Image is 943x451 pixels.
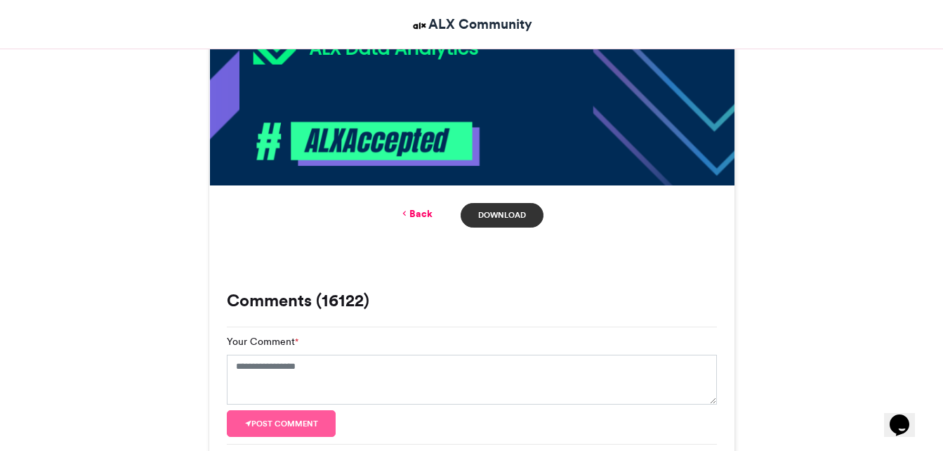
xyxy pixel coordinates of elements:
[884,395,929,437] iframe: chat widget
[227,292,717,309] h3: Comments (16122)
[461,203,543,228] a: Download
[411,14,532,34] a: ALX Community
[227,410,336,437] button: Post comment
[400,207,433,221] a: Back
[411,17,428,34] img: ALX Community
[227,334,298,349] label: Your Comment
